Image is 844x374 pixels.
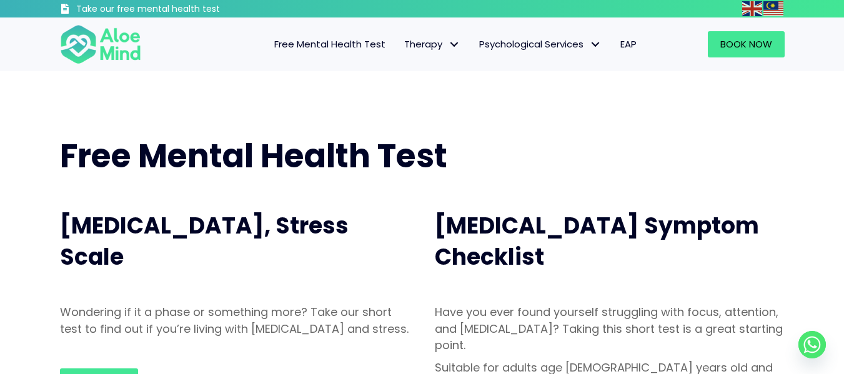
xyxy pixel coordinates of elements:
[404,37,460,51] span: Therapy
[435,210,759,273] span: [MEDICAL_DATA] Symptom Checklist
[620,37,637,51] span: EAP
[274,37,385,51] span: Free Mental Health Test
[742,1,763,16] a: English
[720,37,772,51] span: Book Now
[587,36,605,54] span: Psychological Services: submenu
[708,31,785,57] a: Book Now
[798,331,826,358] a: Whatsapp
[60,133,447,179] span: Free Mental Health Test
[611,31,646,57] a: EAP
[76,3,287,16] h3: Take our free mental health test
[60,210,349,273] span: [MEDICAL_DATA], Stress Scale
[763,1,783,16] img: ms
[470,31,611,57] a: Psychological ServicesPsychological Services: submenu
[445,36,464,54] span: Therapy: submenu
[60,3,287,17] a: Take our free mental health test
[157,31,646,57] nav: Menu
[435,304,785,353] p: Have you ever found yourself struggling with focus, attention, and [MEDICAL_DATA]? Taking this sh...
[60,24,141,65] img: Aloe mind Logo
[479,37,602,51] span: Psychological Services
[763,1,785,16] a: Malay
[742,1,762,16] img: en
[265,31,395,57] a: Free Mental Health Test
[395,31,470,57] a: TherapyTherapy: submenu
[60,304,410,337] p: Wondering if it a phase or something more? Take our short test to find out if you’re living with ...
